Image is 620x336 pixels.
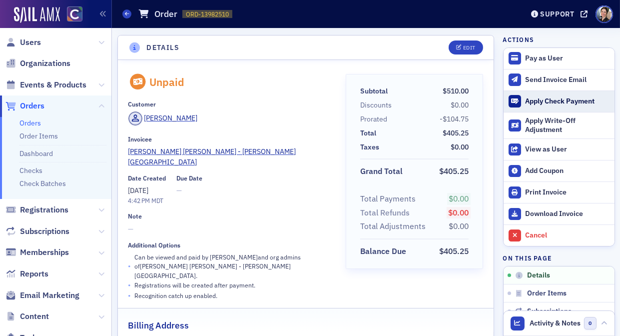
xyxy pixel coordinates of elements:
span: • [128,290,131,301]
span: • [128,280,131,290]
span: Total Payments [360,193,419,205]
a: Orders [5,100,44,111]
div: Discounts [360,100,392,110]
a: Organizations [5,58,70,69]
a: [PERSON_NAME] [128,111,198,125]
span: $405.25 [443,128,469,137]
div: Date Created [128,174,166,182]
span: Discounts [360,100,395,110]
h4: On this page [503,253,615,262]
span: $510.00 [443,86,469,95]
a: Users [5,37,41,48]
span: Subscriptions [527,307,572,316]
span: Memberships [20,247,69,258]
span: Total [360,128,380,138]
div: Invoicee [128,135,152,143]
span: • [128,261,131,271]
div: Taxes [360,142,379,152]
span: Taxes [360,142,383,152]
span: Subscriptions [20,226,69,237]
span: Organizations [20,58,70,69]
a: Registrations [5,204,68,215]
span: $0.00 [449,193,469,203]
button: Pay as User [504,48,615,69]
span: — [177,185,203,196]
div: Total [360,128,376,138]
h4: Details [146,42,179,53]
div: Subtotal [360,86,388,96]
span: -$104.75 [440,114,469,123]
span: Grand Total [360,165,406,177]
a: Reports [5,268,48,279]
p: Can be viewed and paid by [PERSON_NAME] and org admins of [PERSON_NAME] [PERSON_NAME] - [PERSON_N... [135,252,332,280]
a: Order Items [19,131,58,140]
a: Print Invoice [504,181,615,203]
div: Print Invoice [525,188,609,197]
span: 0 [584,317,597,329]
div: Note [128,212,142,220]
img: SailAMX [67,6,82,22]
span: Plante Moran - Ann Arbor [128,146,332,167]
p: Recognition catch up enabled. [135,291,218,300]
span: Details [527,271,550,280]
div: Cancel [525,231,609,240]
img: SailAMX [14,7,60,23]
div: Total Payments [360,193,416,205]
div: Add Coupon [525,166,609,175]
div: Support [540,9,575,18]
span: ORD-13982510 [186,10,229,18]
div: Edit [463,45,476,50]
time: 4:42 PM [128,196,150,204]
div: Grand Total [360,165,403,177]
a: Events & Products [5,79,86,90]
div: Due Date [177,174,203,182]
span: $0.00 [451,100,469,109]
a: Content [5,311,49,322]
a: View Homepage [60,6,82,23]
a: Email Marketing [5,290,79,301]
div: [PERSON_NAME] [144,113,197,123]
button: Cancel [504,224,615,246]
span: Orders [20,100,44,111]
div: Balance Due [360,245,406,257]
span: Users [20,37,41,48]
span: $405.25 [439,166,469,176]
div: Download Invoice [525,209,609,218]
div: Additional Options [128,241,181,249]
div: Send Invoice Email [525,75,609,84]
button: Send Invoice Email [504,69,615,90]
h1: Order [154,8,177,20]
span: Balance Due [360,245,410,257]
h4: Actions [503,35,534,44]
a: Orders [19,118,41,127]
button: Add Coupon [504,160,615,181]
a: Checks [19,166,42,175]
button: Apply Check Payment [504,90,615,112]
div: Prorated [360,114,387,124]
span: $405.25 [439,246,469,256]
button: View as User [504,138,615,160]
span: Subtotal [360,86,391,96]
span: Reports [20,268,48,279]
div: Total Adjustments [360,220,426,232]
button: Edit [449,40,483,54]
span: $0.00 [451,142,469,151]
span: Content [20,311,49,322]
a: [PERSON_NAME] [PERSON_NAME] - [PERSON_NAME][GEOGRAPHIC_DATA] [128,146,332,167]
span: Order Items [527,289,567,298]
div: Pay as User [525,54,609,63]
button: Apply Write-Off Adjustment [504,112,615,139]
span: Profile [596,5,613,23]
div: Total Refunds [360,207,410,219]
span: Prorated [360,114,391,124]
span: Total Adjustments [360,220,429,232]
div: Customer [128,100,156,108]
a: Check Batches [19,179,66,188]
span: Total Refunds [360,207,413,219]
span: — [128,224,332,234]
div: View as User [525,145,609,154]
h2: Billing Address [128,319,189,332]
a: Memberships [5,247,69,258]
span: MDT [149,196,163,204]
